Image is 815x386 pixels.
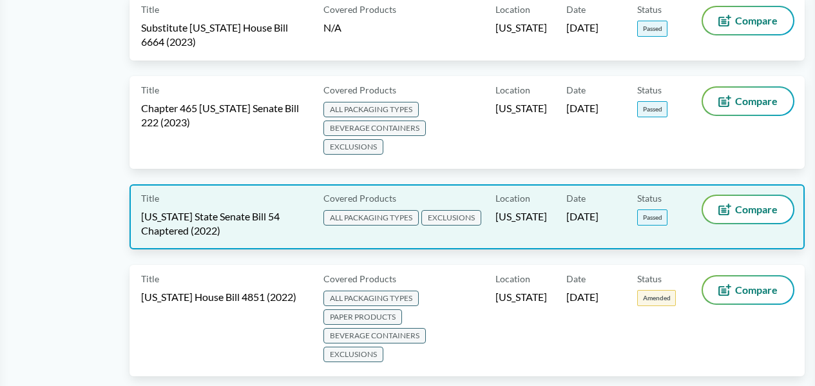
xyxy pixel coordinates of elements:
span: [DATE] [566,290,599,304]
span: BEVERAGE CONTAINERS [323,121,426,136]
span: Amended [637,290,676,306]
span: Status [637,3,662,16]
button: Compare [703,276,793,304]
span: Compare [735,204,778,215]
span: [US_STATE] House Bill 4851 (2022) [141,290,296,304]
button: Compare [703,88,793,115]
span: Substitute [US_STATE] House Bill 6664 (2023) [141,21,308,49]
span: Covered Products [323,3,396,16]
span: Status [637,272,662,285]
span: Status [637,191,662,205]
span: Title [141,191,159,205]
span: [US_STATE] [495,101,547,115]
span: [US_STATE] State Senate Bill 54 Chaptered (2022) [141,209,308,238]
span: Compare [735,15,778,26]
button: Compare [703,7,793,34]
span: Location [495,272,530,285]
span: Title [141,83,159,97]
span: [DATE] [566,101,599,115]
span: Title [141,272,159,285]
span: Passed [637,21,667,37]
span: Covered Products [323,191,396,205]
span: Date [566,83,586,97]
span: Date [566,3,586,16]
span: [US_STATE] [495,290,547,304]
span: EXCLUSIONS [421,210,481,226]
span: N/A [323,21,341,34]
span: Title [141,3,159,16]
span: Date [566,272,586,285]
span: BEVERAGE CONTAINERS [323,328,426,343]
span: PAPER PRODUCTS [323,309,402,325]
span: ALL PACKAGING TYPES [323,291,419,306]
button: Compare [703,196,793,223]
span: Location [495,83,530,97]
span: Covered Products [323,272,396,285]
span: ALL PACKAGING TYPES [323,102,419,117]
span: Chapter 465 [US_STATE] Senate Bill 222 (2023) [141,101,308,130]
span: [US_STATE] [495,21,547,35]
span: Location [495,3,530,16]
span: Compare [735,96,778,106]
span: [DATE] [566,21,599,35]
span: [DATE] [566,209,599,224]
span: Status [637,83,662,97]
span: Passed [637,209,667,226]
span: Passed [637,101,667,117]
span: Date [566,191,586,205]
span: EXCLUSIONS [323,347,383,362]
span: ALL PACKAGING TYPES [323,210,419,226]
span: Compare [735,285,778,295]
span: EXCLUSIONS [323,139,383,155]
span: Covered Products [323,83,396,97]
span: [US_STATE] [495,209,547,224]
span: Location [495,191,530,205]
